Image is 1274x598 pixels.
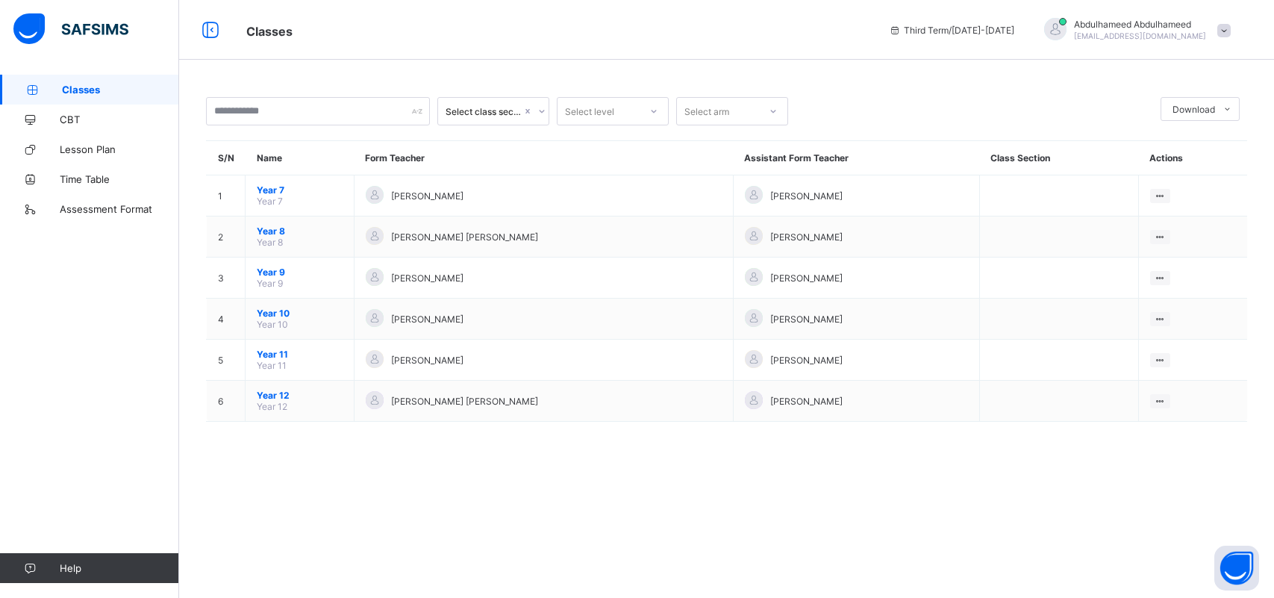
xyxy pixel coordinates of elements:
[733,141,979,175] th: Assistant Form Teacher
[889,25,1014,36] span: session/term information
[257,308,343,319] span: Year 10
[207,340,246,381] td: 5
[770,314,843,325] span: [PERSON_NAME]
[1138,141,1247,175] th: Actions
[60,143,179,155] span: Lesson Plan
[565,97,614,125] div: Select level
[207,381,246,422] td: 6
[207,258,246,299] td: 3
[391,190,463,202] span: [PERSON_NAME]
[257,390,343,401] span: Year 12
[246,141,355,175] th: Name
[207,299,246,340] td: 4
[1029,18,1238,43] div: AbdulhameedAbdulhameed
[257,401,287,412] span: Year 12
[1172,104,1215,115] span: Download
[246,24,293,39] span: Classes
[354,141,733,175] th: Form Teacher
[257,225,343,237] span: Year 8
[770,190,843,202] span: [PERSON_NAME]
[391,231,538,243] span: [PERSON_NAME] [PERSON_NAME]
[770,272,843,284] span: [PERSON_NAME]
[391,272,463,284] span: [PERSON_NAME]
[446,106,522,117] div: Select class section
[391,396,538,407] span: [PERSON_NAME] [PERSON_NAME]
[770,396,843,407] span: [PERSON_NAME]
[13,13,128,45] img: safsims
[62,84,179,96] span: Classes
[207,217,246,258] td: 2
[257,267,343,278] span: Year 9
[60,203,179,215] span: Assessment Format
[60,562,178,574] span: Help
[257,237,283,248] span: Year 8
[770,231,843,243] span: [PERSON_NAME]
[684,97,729,125] div: Select arm
[1074,19,1206,30] span: Abdulhameed Abdulhameed
[257,184,343,196] span: Year 7
[391,314,463,325] span: [PERSON_NAME]
[257,196,283,207] span: Year 7
[207,141,246,175] th: S/N
[257,349,343,360] span: Year 11
[207,175,246,217] td: 1
[60,173,179,185] span: Time Table
[257,278,283,289] span: Year 9
[391,355,463,366] span: [PERSON_NAME]
[1214,546,1259,591] button: Open asap
[1074,31,1206,40] span: [EMAIL_ADDRESS][DOMAIN_NAME]
[979,141,1138,175] th: Class Section
[257,319,288,330] span: Year 10
[770,355,843,366] span: [PERSON_NAME]
[257,360,287,371] span: Year 11
[60,113,179,125] span: CBT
